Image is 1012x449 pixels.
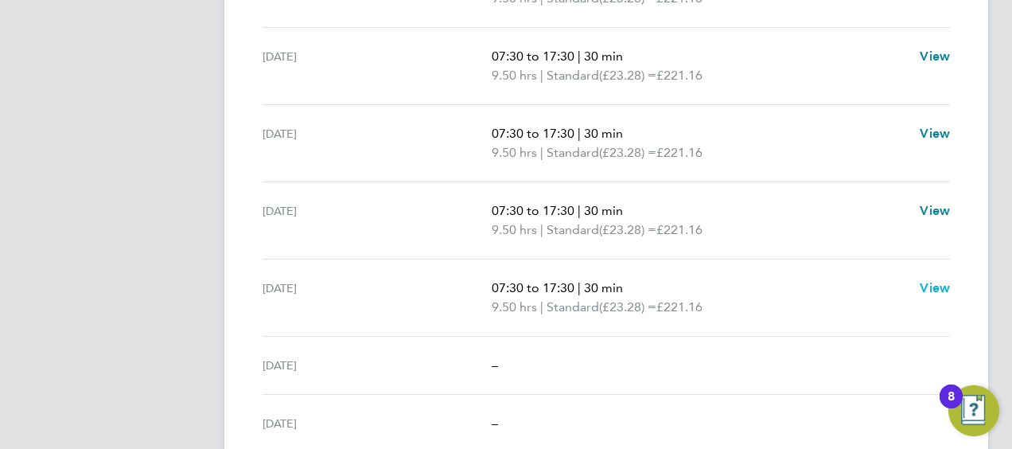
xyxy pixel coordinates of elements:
span: 30 min [584,49,623,64]
span: £221.16 [656,222,703,237]
span: 07:30 to 17:30 [492,49,574,64]
span: (£23.28) = [599,145,656,160]
span: Standard [547,143,599,162]
span: 9.50 hrs [492,68,537,83]
div: [DATE] [263,47,492,85]
div: [DATE] [263,201,492,240]
span: £221.16 [656,145,703,160]
span: 9.50 hrs [492,299,537,314]
span: 30 min [584,126,623,141]
span: View [920,126,950,141]
span: | [578,280,581,295]
span: 07:30 to 17:30 [492,280,574,295]
button: Open Resource Center, 8 new notifications [948,385,999,436]
span: 30 min [584,203,623,218]
span: | [540,222,543,237]
span: View [920,203,950,218]
span: | [540,145,543,160]
div: [DATE] [263,356,492,375]
a: View [920,124,950,143]
span: | [540,68,543,83]
span: Standard [547,66,599,85]
span: 9.50 hrs [492,222,537,237]
div: [DATE] [263,414,492,433]
div: [DATE] [263,124,492,162]
span: View [920,280,950,295]
span: 30 min [584,280,623,295]
div: [DATE] [263,279,492,317]
span: 07:30 to 17:30 [492,126,574,141]
span: | [578,126,581,141]
span: View [920,49,950,64]
span: 07:30 to 17:30 [492,203,574,218]
span: £221.16 [656,68,703,83]
span: | [578,49,581,64]
a: View [920,47,950,66]
span: Standard [547,298,599,317]
span: Standard [547,221,599,240]
a: View [920,201,950,221]
span: – [492,416,498,431]
div: 8 [948,396,955,417]
span: £221.16 [656,299,703,314]
span: | [578,203,581,218]
span: 9.50 hrs [492,145,537,160]
a: View [920,279,950,298]
span: (£23.28) = [599,68,656,83]
span: (£23.28) = [599,222,656,237]
span: – [492,357,498,373]
span: (£23.28) = [599,299,656,314]
span: | [540,299,543,314]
